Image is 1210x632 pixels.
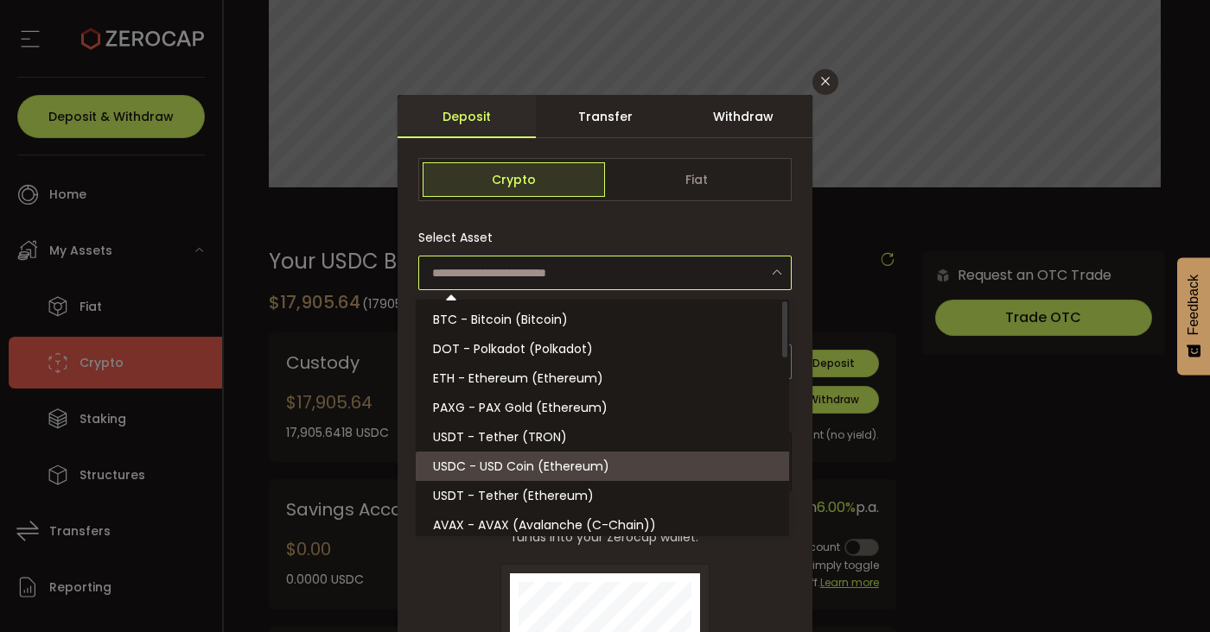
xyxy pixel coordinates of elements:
span: DOT - Polkadot (Polkadot) [433,340,593,357]
span: Fiat [605,162,787,197]
div: Deposit [398,95,536,138]
button: Close [812,69,838,95]
span: BTC - Bitcoin (Bitcoin) [433,311,568,328]
div: Withdraw [674,95,812,138]
span: USDT - Tether (TRON) [433,428,567,446]
label: Select Asset [418,229,503,246]
span: Feedback [1186,275,1201,335]
span: USDC - USD Coin (Ethereum) [433,458,609,475]
iframe: Chat Widget [1124,549,1210,632]
span: PAXG - PAX Gold (Ethereum) [433,399,608,416]
span: ETH - Ethereum (Ethereum) [433,370,603,387]
span: Crypto [423,162,605,197]
span: AVAX - AVAX (Avalanche (C-Chain)) [433,516,656,534]
div: Transfer [536,95,674,138]
button: Feedback - Show survey [1177,257,1210,375]
span: USDT - Tether (Ethereum) [433,487,594,504]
